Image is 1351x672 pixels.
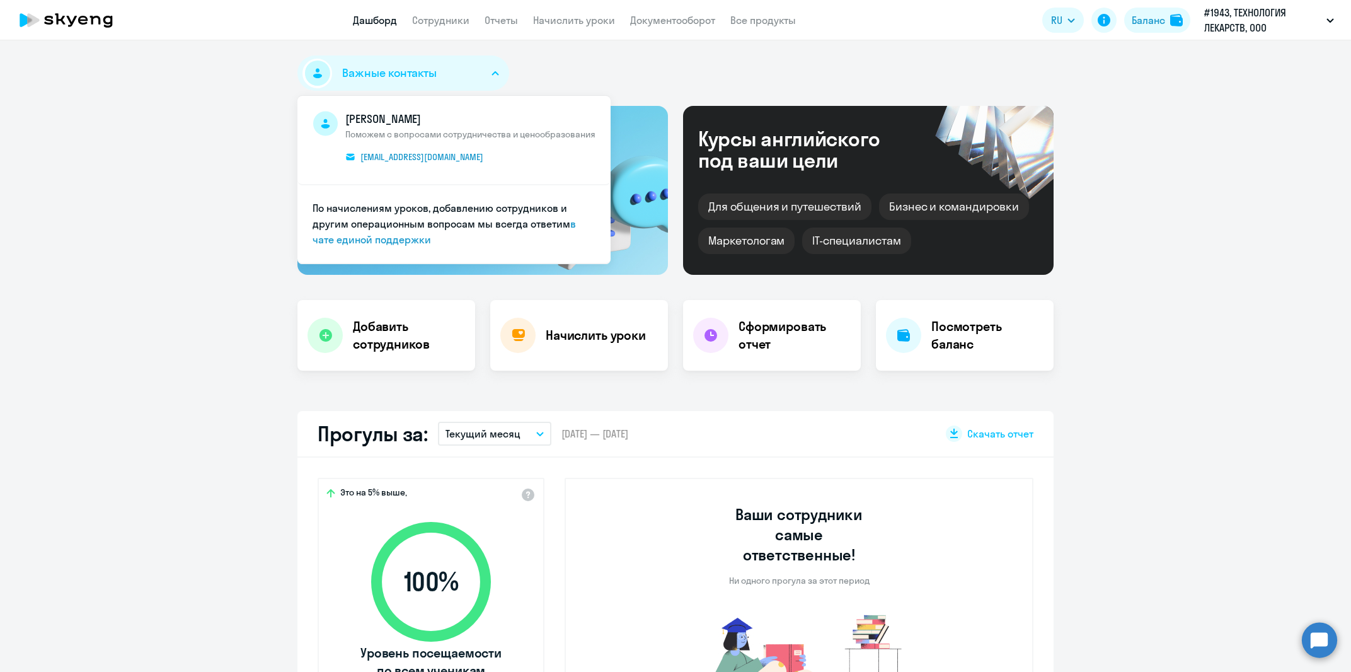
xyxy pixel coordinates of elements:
span: По начислениям уроков, добавлению сотрудников и другим операционным вопросам мы всегда ответим [313,202,570,230]
a: в чате единой поддержки [313,217,576,246]
button: RU [1042,8,1084,33]
span: [DATE] — [DATE] [561,427,628,441]
div: IT-специалистам [802,228,911,254]
a: Начислить уроки [533,14,615,26]
a: Отчеты [485,14,518,26]
div: Для общения и путешествий [698,194,871,220]
span: [PERSON_NAME] [345,111,595,127]
p: Ни одного прогула за этот период [729,575,870,586]
div: Бизнес и командировки [879,194,1029,220]
p: #1943, ТЕХНОЛОГИЯ ЛЕКАРСТВ, ООО [1204,5,1321,35]
img: balance [1170,14,1183,26]
span: Поможем с вопросами сотрудничества и ценообразования [345,129,595,140]
button: Текущий месяц [438,422,551,446]
a: Документооборот [630,14,715,26]
button: Важные контакты [297,55,509,91]
h4: Посмотреть баланс [931,318,1043,353]
h3: Ваши сотрудники самые ответственные! [718,504,880,565]
p: Текущий месяц [446,426,520,441]
span: [EMAIL_ADDRESS][DOMAIN_NAME] [360,151,483,163]
span: 100 % [359,567,503,597]
h4: Начислить уроки [546,327,646,344]
a: Все продукты [730,14,796,26]
span: Это на 5% выше, [340,487,407,502]
div: Курсы английского под ваши цели [698,128,914,171]
span: Скачать отчет [967,427,1033,441]
h4: Добавить сотрудников [353,318,465,353]
span: RU [1051,13,1062,28]
button: Балансbalance [1124,8,1190,33]
a: Дашборд [353,14,397,26]
span: Важные контакты [342,65,437,81]
h2: Прогулы за: [318,421,428,446]
a: Сотрудники [412,14,469,26]
div: Баланс [1132,13,1165,28]
ul: Важные контакты [297,96,611,264]
h4: Сформировать отчет [739,318,851,353]
button: #1943, ТЕХНОЛОГИЯ ЛЕКАРСТВ, ООО [1198,5,1340,35]
a: [EMAIL_ADDRESS][DOMAIN_NAME] [345,150,493,164]
div: Маркетологам [698,228,795,254]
